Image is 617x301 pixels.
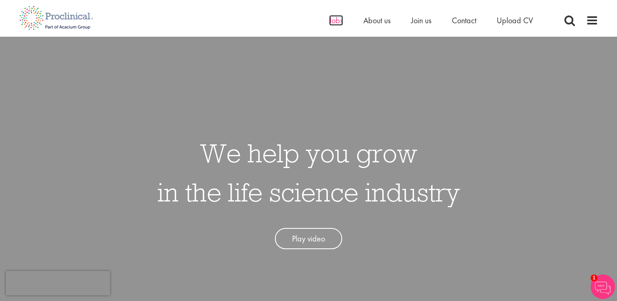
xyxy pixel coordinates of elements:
[590,274,615,299] img: Chatbot
[363,15,391,26] a: About us
[452,15,476,26] a: Contact
[275,228,342,250] a: Play video
[329,15,343,26] a: Jobs
[411,15,431,26] a: Join us
[590,274,597,281] span: 1
[157,133,460,212] h1: We help you grow in the life science industry
[497,15,533,26] a: Upload CV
